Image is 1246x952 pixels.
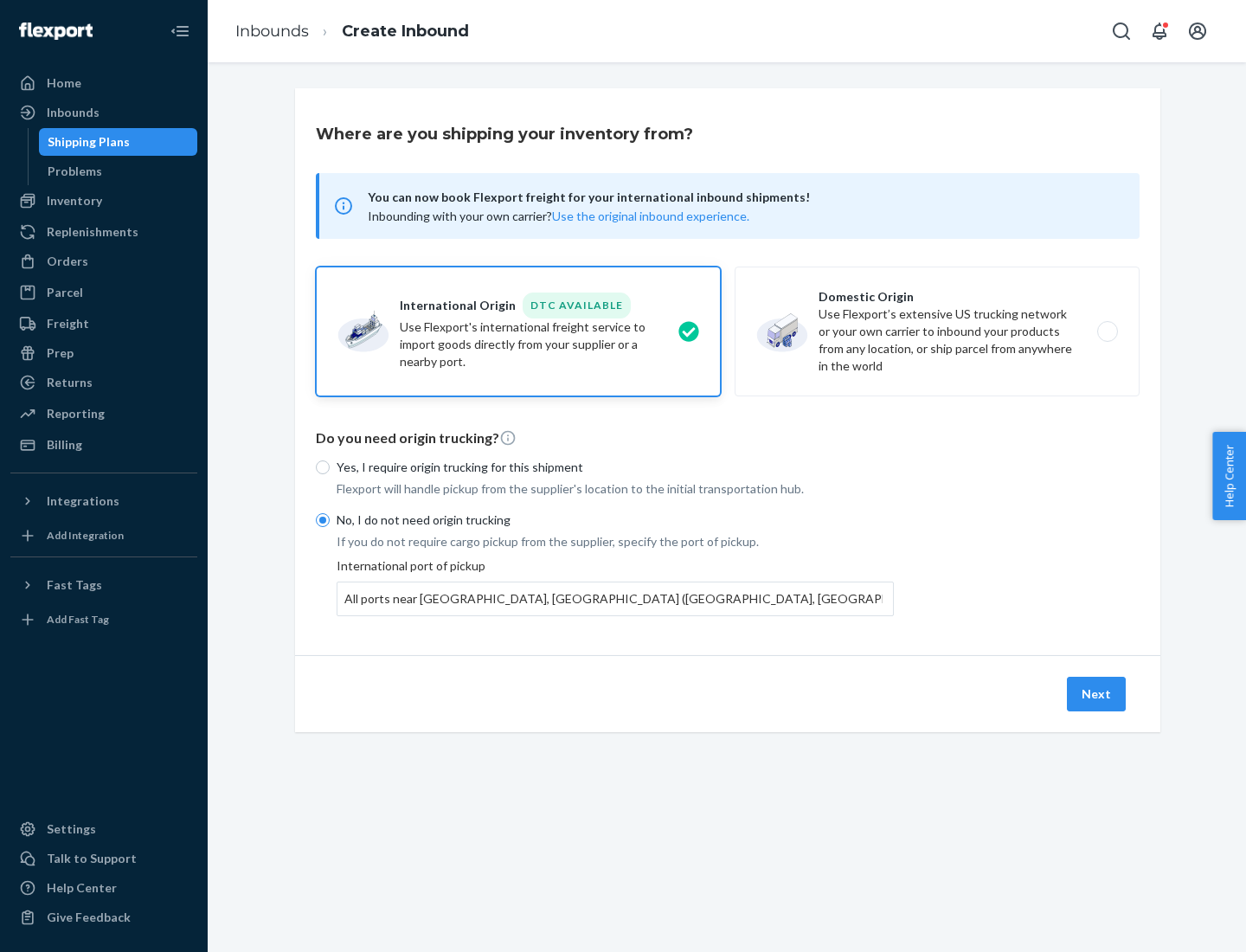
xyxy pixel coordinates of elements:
[10,606,197,634] a: Add Fast Tag
[47,492,119,510] div: Integrations
[10,571,197,599] button: Fast Tags
[47,192,102,209] div: Inventory
[10,431,197,459] a: Billing
[337,557,894,616] div: International port of pickup
[235,22,309,41] a: Inbounds
[39,158,198,185] a: Problems
[10,904,197,931] button: Give Feedback
[47,879,117,897] div: Help Center
[163,14,197,48] button: Close Navigation
[47,74,81,92] div: Home
[10,339,197,367] a: Prep
[48,163,102,180] div: Problems
[10,310,197,338] a: Freight
[316,123,693,145] h3: Where are you shipping your inventory from?
[47,284,83,301] div: Parcel
[47,223,138,241] div: Replenishments
[10,69,197,97] a: Home
[1104,14,1139,48] button: Open Search Box
[10,845,197,872] a: Talk to Support
[342,22,469,41] a: Create Inbound
[222,6,483,57] ol: breadcrumbs
[39,128,198,156] a: Shipping Plans
[10,369,197,396] a: Returns
[316,460,330,474] input: Yes, I require origin trucking for this shipment
[47,405,105,422] div: Reporting
[316,513,330,527] input: No, I do not need origin trucking
[368,187,1119,208] span: You can now book Flexport freight for your international inbound shipments!
[47,253,88,270] div: Orders
[337,459,894,476] p: Yes, I require origin trucking for this shipment
[47,612,109,627] div: Add Fast Tag
[10,400,197,428] a: Reporting
[48,133,130,151] div: Shipping Plans
[47,820,96,838] div: Settings
[47,374,93,391] div: Returns
[47,344,74,362] div: Prep
[10,218,197,246] a: Replenishments
[47,104,100,121] div: Inbounds
[47,315,89,332] div: Freight
[1142,14,1177,48] button: Open notifications
[10,522,197,550] a: Add Integration
[1212,432,1246,520] button: Help Center
[19,23,93,40] img: Flexport logo
[10,99,197,126] a: Inbounds
[10,248,197,275] a: Orders
[47,436,82,453] div: Billing
[337,533,894,550] p: If you do not require cargo pickup from the supplier, specify the port of pickup.
[1180,14,1215,48] button: Open account menu
[10,874,197,902] a: Help Center
[552,208,749,225] button: Use the original inbound experience.
[10,487,197,515] button: Integrations
[337,511,894,529] p: No, I do not need origin trucking
[47,528,124,543] div: Add Integration
[10,815,197,843] a: Settings
[316,428,1140,448] p: Do you need origin trucking?
[10,187,197,215] a: Inventory
[47,576,102,594] div: Fast Tags
[1067,677,1126,711] button: Next
[47,909,131,926] div: Give Feedback
[368,209,749,223] span: Inbounding with your own carrier?
[47,850,137,867] div: Talk to Support
[337,480,894,498] p: Flexport will handle pickup from the supplier's location to the initial transportation hub.
[10,279,197,306] a: Parcel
